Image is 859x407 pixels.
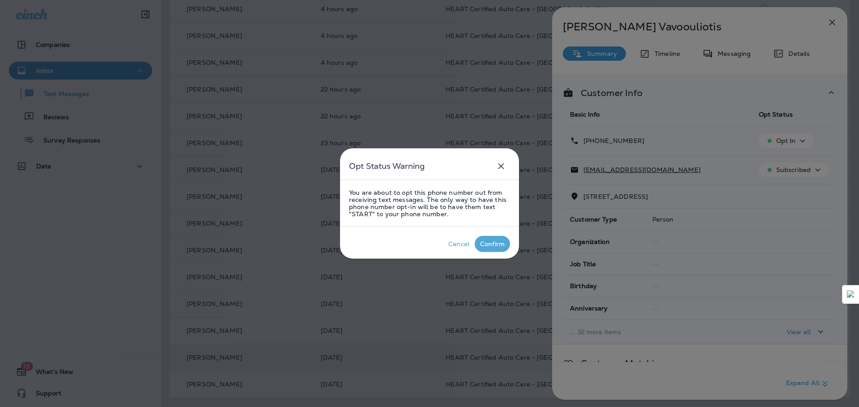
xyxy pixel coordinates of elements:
[349,189,510,218] p: You are about to opt this phone number out from receiving text messages. The only way to have thi...
[443,236,475,252] button: Cancel
[847,290,855,298] img: Detect Auto
[492,157,510,175] button: close
[475,236,510,252] button: Confirm
[349,159,425,173] h5: Opt Status Warning
[480,240,505,248] div: Confirm
[448,240,469,248] div: Cancel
